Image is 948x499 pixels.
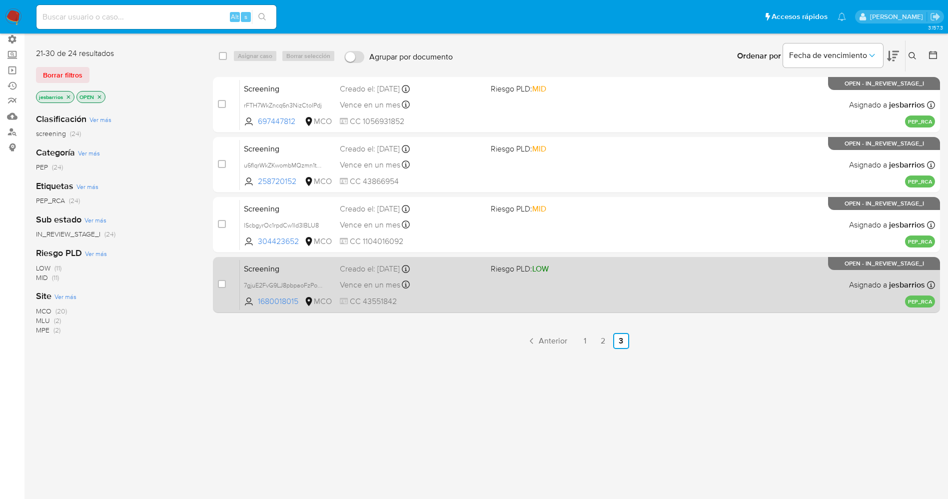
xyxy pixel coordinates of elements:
p: jesica.barrios@mercadolibre.com [870,12,927,21]
button: search-icon [252,10,272,24]
input: Buscar usuario o caso... [36,10,276,23]
span: Accesos rápidos [772,11,828,22]
a: Salir [930,11,941,22]
span: 3.157.3 [928,23,943,31]
span: Alt [231,12,239,21]
a: Notificaciones [838,12,846,21]
span: s [244,12,247,21]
